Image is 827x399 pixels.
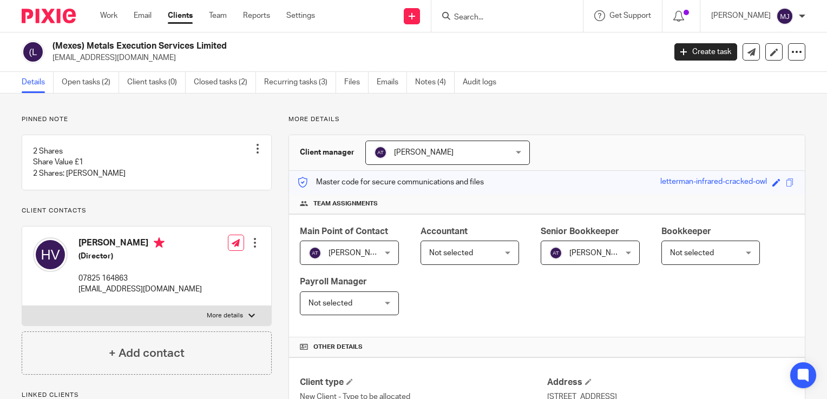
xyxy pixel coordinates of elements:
[264,72,336,93] a: Recurring tasks (3)
[429,249,473,257] span: Not selected
[374,146,387,159] img: svg%3E
[52,52,658,63] p: [EMAIL_ADDRESS][DOMAIN_NAME]
[52,41,537,52] h2: (Mexes) Metals Execution Services Limited
[309,247,321,260] img: svg%3E
[297,177,484,188] p: Master code for secure communications and files
[62,72,119,93] a: Open tasks (2)
[394,149,454,156] span: [PERSON_NAME]
[463,72,504,93] a: Audit logs
[209,10,227,21] a: Team
[33,237,68,272] img: svg%3E
[711,10,771,21] p: [PERSON_NAME]
[674,43,737,61] a: Create task
[300,227,388,236] span: Main Point of Contact
[22,41,44,63] img: svg%3E
[421,227,468,236] span: Accountant
[207,311,243,320] p: More details
[660,176,767,189] div: letterman-infrared-cracked-owl
[377,72,407,93] a: Emails
[415,72,455,93] a: Notes (4)
[670,249,714,257] span: Not selected
[547,377,794,388] h4: Address
[78,251,202,262] h5: (Director)
[109,345,185,362] h4: + Add contact
[300,377,547,388] h4: Client type
[134,10,152,21] a: Email
[168,10,193,21] a: Clients
[661,227,711,236] span: Bookkeeper
[309,300,352,307] span: Not selected
[22,72,54,93] a: Details
[194,72,256,93] a: Closed tasks (2)
[22,115,272,124] p: Pinned note
[22,207,272,215] p: Client contacts
[127,72,186,93] a: Client tasks (0)
[569,249,629,257] span: [PERSON_NAME]
[300,277,367,286] span: Payroll Manager
[78,273,202,284] p: 07825 164863
[286,10,315,21] a: Settings
[78,284,202,295] p: [EMAIL_ADDRESS][DOMAIN_NAME]
[453,13,550,23] input: Search
[549,247,562,260] img: svg%3E
[100,10,117,21] a: Work
[609,12,651,19] span: Get Support
[78,237,202,251] h4: [PERSON_NAME]
[154,237,165,248] i: Primary
[541,227,619,236] span: Senior Bookkeeper
[22,9,76,23] img: Pixie
[344,72,369,93] a: Files
[243,10,270,21] a: Reports
[313,343,363,351] span: Other details
[288,115,805,124] p: More details
[313,199,378,208] span: Team assignments
[776,8,793,25] img: svg%3E
[329,249,388,257] span: [PERSON_NAME]
[300,147,355,158] h3: Client manager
